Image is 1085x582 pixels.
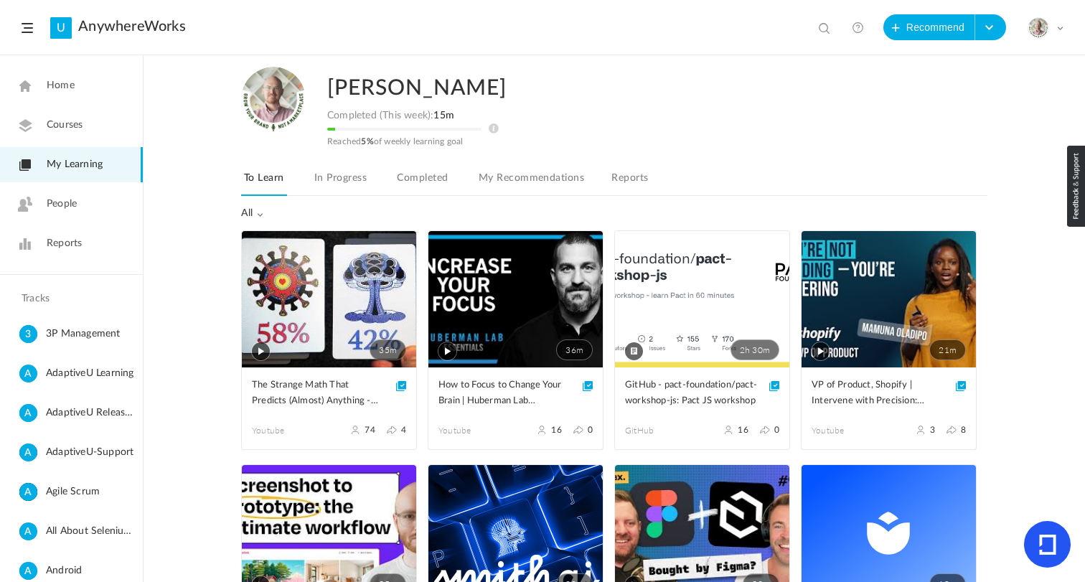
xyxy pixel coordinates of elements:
[19,483,37,502] cite: A
[476,169,587,196] a: My Recommendations
[609,169,651,196] a: Reports
[242,231,416,367] a: 35m
[19,522,37,542] cite: A
[930,425,935,435] span: 3
[812,377,944,409] span: VP of Product, Shopify | Intervene with Precision: Zooming In as a Leader Without Micromanaging
[19,325,37,344] cite: 3
[433,111,454,121] span: 15m
[46,522,137,540] span: All About Selenium Testing
[46,483,137,501] span: Agile Scrum
[625,377,758,409] span: GitHub - pact-foundation/pact-workshop-js: Pact JS workshop
[428,231,603,367] a: 36m
[802,231,976,367] a: 21m
[327,67,924,110] h2: [PERSON_NAME]
[394,169,451,196] a: Completed
[327,136,672,146] p: Reached of weekly learning goal
[241,207,264,220] span: All
[241,169,287,196] a: To Learn
[929,339,966,360] span: 21m
[252,377,406,410] a: The Strange Math That Predicts (Almost) Anything - Markov Chains
[19,365,37,384] cite: A
[47,197,77,212] span: People
[489,123,499,133] img: info icon
[883,14,975,40] button: Recommend
[22,293,118,305] h4: Tracks
[47,236,82,251] span: Reports
[401,425,406,435] span: 4
[438,377,571,409] span: How to Focus to Change Your Brain | Huberman Lab Essentials
[50,17,72,39] a: U
[556,339,593,360] span: 36m
[19,404,37,423] cite: A
[19,443,37,463] cite: A
[46,404,137,422] span: AdaptiveU Release Details
[241,67,306,131] img: julia-s-version-gybnm-profile-picture-frame-2024-template-16.png
[625,424,703,437] span: GitHub
[46,365,137,382] span: AdaptiveU Learning
[19,562,37,581] cite: A
[46,325,137,343] span: 3P Management
[1067,146,1085,227] img: loop_feedback_btn.png
[47,118,83,133] span: Courses
[252,424,329,437] span: Youtube
[46,562,137,580] span: Android
[327,110,672,122] div: Completed (This week):
[1028,18,1048,38] img: julia-s-version-gybnm-profile-picture-frame-2024-template-16.png
[738,425,748,435] span: 16
[625,377,779,410] a: GitHub - pact-foundation/pact-workshop-js: Pact JS workshop
[731,339,779,360] span: 2h 30m
[961,425,966,435] span: 8
[365,425,375,435] span: 74
[774,425,779,435] span: 0
[370,339,406,360] span: 35m
[438,377,593,410] a: How to Focus to Change Your Brain | Huberman Lab Essentials
[46,443,137,461] span: AdaptiveU-Support
[438,424,516,437] span: Youtube
[47,78,75,93] span: Home
[551,425,561,435] span: 16
[78,18,186,35] a: AnywhereWorks
[47,157,103,172] span: My Learning
[311,169,370,196] a: In Progress
[361,137,373,146] span: 5%
[812,424,889,437] span: Youtube
[615,231,789,367] a: 2h 30m
[812,377,966,410] a: VP of Product, Shopify | Intervene with Precision: Zooming In as a Leader Without Micromanaging
[252,377,385,409] span: The Strange Math That Predicts (Almost) Anything - Markov Chains
[588,425,593,435] span: 0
